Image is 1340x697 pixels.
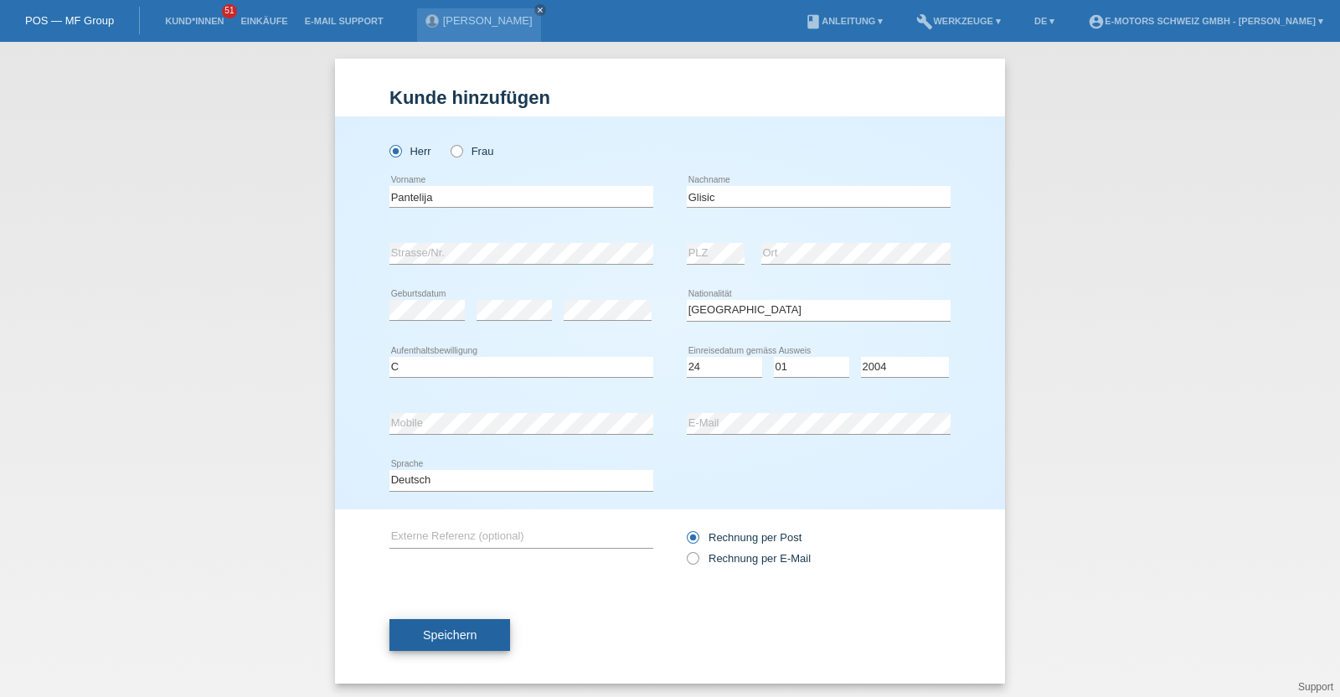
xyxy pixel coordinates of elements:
a: E-Mail Support [296,16,392,26]
label: Frau [451,145,493,157]
a: DE ▾ [1026,16,1063,26]
a: Kund*innen [157,16,232,26]
i: close [536,6,544,14]
a: [PERSON_NAME] [443,14,533,27]
button: Speichern [389,619,510,651]
input: Herr [389,145,400,156]
i: account_circle [1088,13,1105,30]
a: POS — MF Group [25,14,114,27]
i: build [916,13,933,30]
h1: Kunde hinzufügen [389,87,951,108]
input: Frau [451,145,461,156]
a: close [534,4,546,16]
a: bookAnleitung ▾ [796,16,891,26]
a: buildWerkzeuge ▾ [908,16,1009,26]
label: Herr [389,145,431,157]
input: Rechnung per E-Mail [687,552,698,573]
label: Rechnung per Post [687,531,801,544]
a: account_circleE-Motors Schweiz GmbH - [PERSON_NAME] ▾ [1080,16,1332,26]
span: 51 [222,4,237,18]
a: Support [1298,681,1333,693]
a: Einkäufe [232,16,296,26]
input: Rechnung per Post [687,531,698,552]
span: Speichern [423,628,477,642]
i: book [805,13,822,30]
label: Rechnung per E-Mail [687,552,811,565]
